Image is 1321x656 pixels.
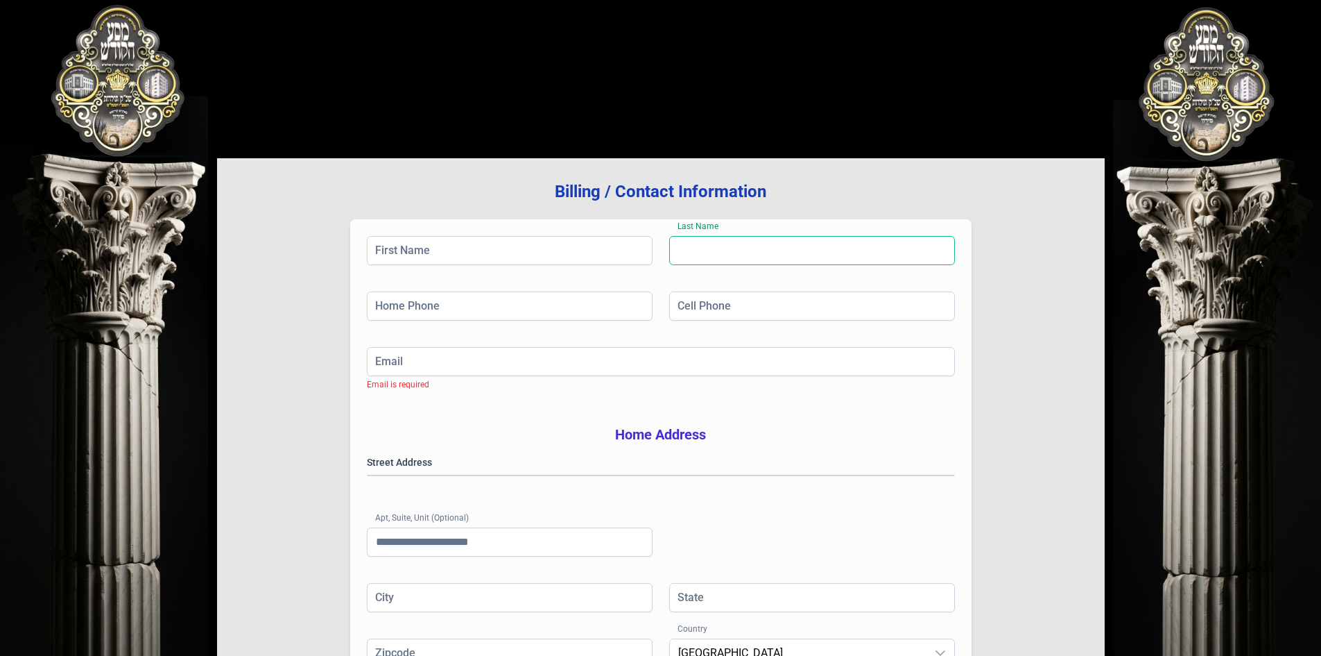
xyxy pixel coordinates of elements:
[239,180,1082,203] h3: Billing / Contact Information
[367,455,955,469] label: Street Address
[367,425,955,444] h3: Home Address
[367,380,429,389] span: Email is required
